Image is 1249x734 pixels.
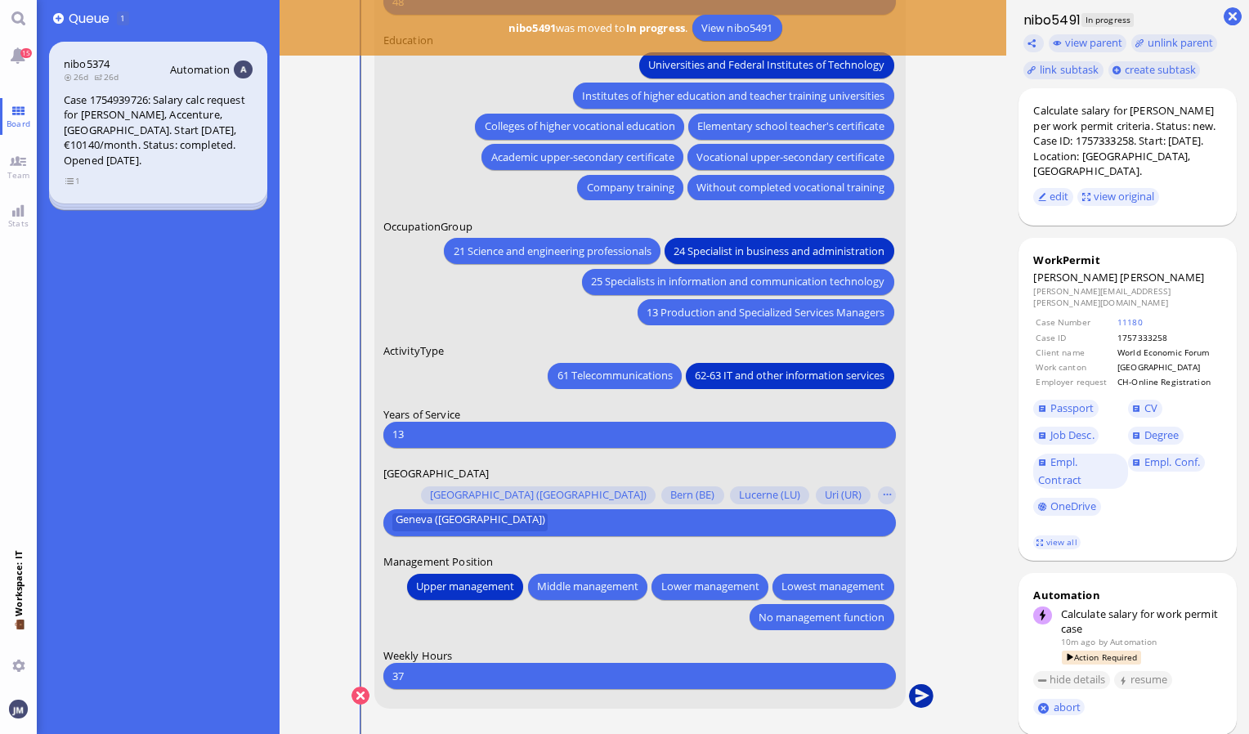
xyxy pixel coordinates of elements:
[592,273,885,290] span: 25 Specialists in information and communication technology
[1117,316,1143,328] a: 11180
[392,513,548,531] button: Geneva ([GEOGRAPHIC_DATA])
[1033,588,1222,602] div: Automation
[1117,360,1220,374] td: [GEOGRAPHIC_DATA]
[383,343,445,358] span: ActivityType
[1033,103,1222,179] div: Calculate salary for [PERSON_NAME] per work permit criteria. Status: new. Case ID: 1757333258. St...
[9,700,27,718] img: You
[69,9,115,28] span: Queue
[537,578,638,595] span: Middle management
[698,118,885,135] span: Elementary school teacher's certificate
[573,83,893,109] button: Institutes of higher education and teacher training universities
[485,118,675,135] span: Colleges of higher vocational education
[688,113,893,139] button: Elementary school teacher's certificate
[1033,671,1110,689] button: hide details
[1128,400,1162,418] a: CV
[383,554,493,569] span: Management Position
[1038,454,1081,487] span: Empl. Contract
[1117,375,1220,388] td: CH-Online Registration
[170,62,230,77] span: Automation
[1033,699,1085,716] button: abort
[692,15,782,41] a: View nibo5491
[697,148,885,165] span: Vocational upper-secondary certificate
[1035,331,1115,344] td: Case ID
[64,92,253,168] div: Case 1754939726: Salary calc request for [PERSON_NAME], Accenture, [GEOGRAPHIC_DATA]. Start [DATE...
[1062,651,1141,665] span: Action Required
[587,179,674,196] span: Company training
[1033,188,1073,206] button: edit
[1061,606,1222,636] div: Calculate salary for work permit case
[1077,188,1159,206] button: view original
[396,513,545,531] span: Geneva ([GEOGRAPHIC_DATA])
[671,489,715,502] span: Bern (BE)
[1033,253,1222,267] div: WorkPermit
[383,406,460,421] span: Years of Service
[759,608,885,625] span: No management function
[1033,400,1099,418] a: Passport
[383,648,453,663] span: Weekly Hours
[1128,454,1205,472] a: Empl. Conf.
[750,604,893,630] button: No management function
[825,489,862,502] span: Uri (UR)
[661,486,723,504] button: Bern (BE)
[1144,454,1200,469] span: Empl. Conf.
[1023,34,1045,52] button: Copy ticket nibo5491 link to clipboard
[1035,346,1115,359] td: Client name
[2,118,34,129] span: Board
[1018,11,1081,29] h1: nibo5491
[583,87,885,104] span: Institutes of higher education and teacher training universities
[782,578,885,595] span: Lowest management
[65,174,81,188] span: view 1 items
[1050,401,1095,415] span: Passport
[4,217,33,229] span: Stats
[3,169,34,181] span: Team
[12,616,25,653] span: 💼 Workspace: IT
[578,174,683,200] button: Company training
[53,13,64,24] button: Add
[730,486,809,504] button: Lucerne (LU)
[94,71,124,83] span: 26d
[1131,34,1218,52] button: unlink parent
[1110,636,1157,647] span: automation@bluelakelegal.com
[1061,636,1096,647] span: 10m ago
[1128,427,1184,445] a: Degree
[416,578,514,595] span: Upper management
[1035,360,1115,374] td: Work canton
[816,486,871,504] button: Uri (UR)
[548,362,682,388] button: 61 Telecommunications
[697,179,885,196] span: Without completed vocational training
[696,367,885,384] span: 62-63 IT and other information services
[1120,270,1204,284] span: [PERSON_NAME]
[1144,427,1180,442] span: Degree
[665,238,893,264] button: 24 Specialist in business and administration
[557,367,673,384] span: 61 Telecommunications
[1033,285,1222,309] dd: [PERSON_NAME][EMAIL_ADDRESS][PERSON_NAME][DOMAIN_NAME]
[1081,13,1134,27] span: In progress
[234,60,252,78] img: Aut
[64,56,110,71] a: nibo5374
[1117,346,1220,359] td: World Economic Forum
[674,242,885,259] span: 24 Specialist in business and administration
[652,573,768,599] button: Lower management
[1049,34,1127,52] button: view parent
[445,238,660,264] button: 21 Science and engineering professionals
[1035,375,1115,388] td: Employer request
[1040,62,1099,77] span: link subtask
[1035,316,1115,329] td: Case Number
[626,20,685,35] b: In progress
[430,489,647,502] span: [GEOGRAPHIC_DATA] ([GEOGRAPHIC_DATA])
[476,113,684,139] button: Colleges of higher vocational education
[64,71,94,83] span: 26d
[491,148,674,165] span: Academic upper-secondary certificate
[1099,636,1108,647] span: by
[638,299,893,325] button: 13 Production and Specialized Services Managers
[20,48,32,58] span: 15
[1033,270,1117,284] span: [PERSON_NAME]
[1033,498,1101,516] a: OneDrive
[739,489,800,502] span: Lucerne (LU)
[1033,454,1127,489] a: Empl. Contract
[1114,671,1172,689] button: resume
[1033,535,1081,549] a: view all
[649,56,885,74] span: Universities and Federal Institutes of Technology
[383,465,489,480] span: [GEOGRAPHIC_DATA]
